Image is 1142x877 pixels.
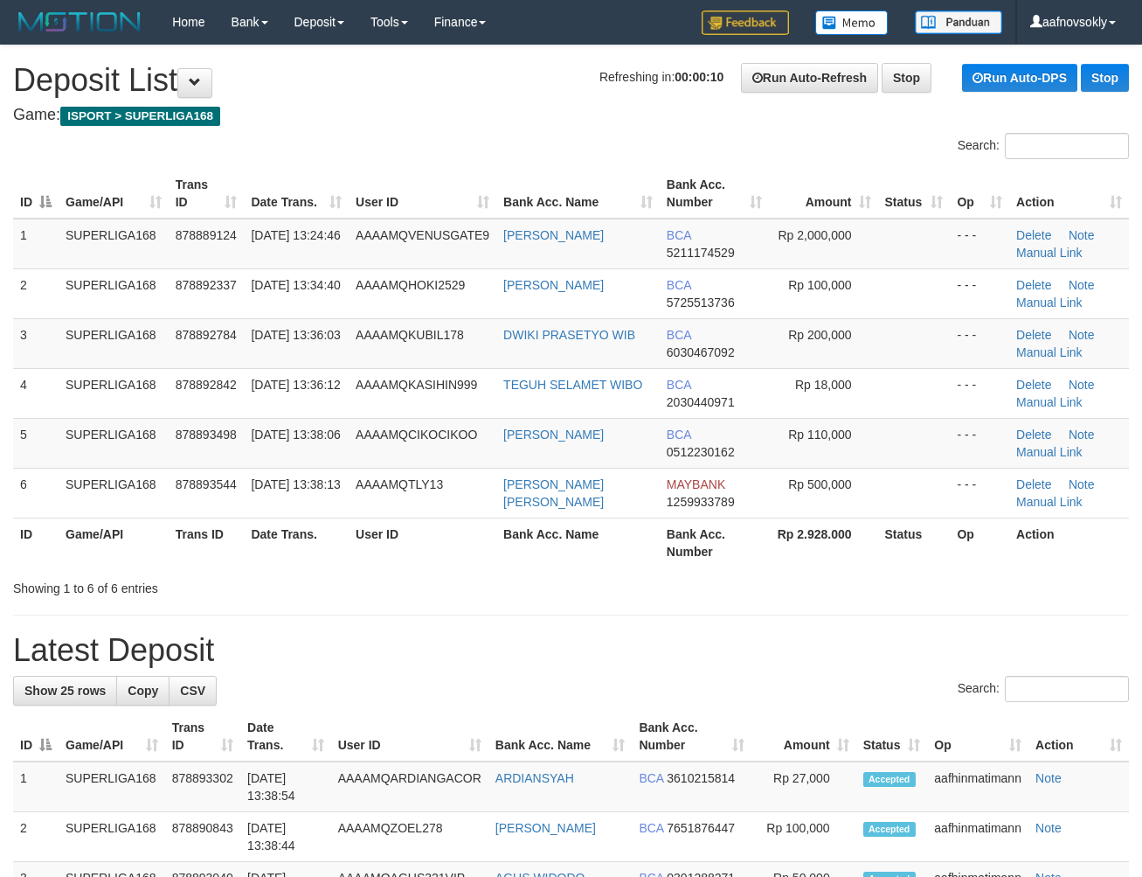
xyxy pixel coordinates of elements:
[751,712,856,762] th: Amount: activate to sort column ascending
[59,418,169,468] td: SUPERLIGA168
[927,762,1028,812] td: aafhinmatimann
[950,169,1009,219] th: Op: activate to sort column ascending
[667,771,735,785] span: Copy 3610215814 to clipboard
[331,762,488,812] td: AAAAMQARDIANGACOR
[60,107,220,126] span: ISPORT > SUPERLIGA168
[950,268,1009,318] td: - - -
[128,684,158,698] span: Copy
[59,468,169,518] td: SUPERLIGA168
[788,428,851,442] span: Rp 110,000
[1005,676,1129,702] input: Search:
[1069,278,1095,292] a: Note
[751,762,856,812] td: Rp 27,000
[927,812,1028,862] td: aafhinmatimann
[599,70,723,84] span: Refreshing in:
[176,228,237,242] span: 878889124
[331,812,488,862] td: AAAAMQZOEL278
[356,228,489,242] span: AAAAMQVENUSGATE9
[1069,428,1095,442] a: Note
[24,684,106,698] span: Show 25 rows
[13,573,463,597] div: Showing 1 to 6 of 6 entries
[667,445,735,459] span: Copy 0512230162 to clipboard
[751,812,856,862] td: Rp 100,000
[950,518,1009,567] th: Op
[13,219,59,269] td: 1
[240,812,331,862] td: [DATE] 13:38:44
[667,328,691,342] span: BCA
[176,477,237,491] span: 878893544
[1016,395,1083,409] a: Manual Link
[240,762,331,812] td: [DATE] 13:38:54
[795,378,852,392] span: Rp 18,000
[356,328,464,342] span: AAAAMQKUBIL178
[660,518,769,567] th: Bank Acc. Number
[13,518,59,567] th: ID
[667,228,691,242] span: BCA
[1016,477,1051,491] a: Delete
[13,468,59,518] td: 6
[176,378,237,392] span: 878892842
[59,368,169,418] td: SUPERLIGA168
[1081,64,1129,92] a: Stop
[488,712,633,762] th: Bank Acc. Name: activate to sort column ascending
[675,70,723,84] strong: 00:00:10
[503,278,604,292] a: [PERSON_NAME]
[769,169,878,219] th: Amount: activate to sort column ascending
[13,318,59,368] td: 3
[1016,495,1083,509] a: Manual Link
[915,10,1002,34] img: panduan.png
[639,821,663,835] span: BCA
[503,378,642,392] a: TEGUH SELAMET WIBO
[950,368,1009,418] td: - - -
[240,712,331,762] th: Date Trans.: activate to sort column ascending
[778,228,851,242] span: Rp 2,000,000
[769,518,878,567] th: Rp 2.928.000
[667,821,735,835] span: Copy 7651876447 to clipboard
[59,219,169,269] td: SUPERLIGA168
[503,428,604,442] a: [PERSON_NAME]
[244,169,349,219] th: Date Trans.: activate to sort column ascending
[958,676,1129,702] label: Search:
[660,169,769,219] th: Bank Acc. Number: activate to sort column ascending
[59,712,165,762] th: Game/API: activate to sort column ascending
[496,169,660,219] th: Bank Acc. Name: activate to sort column ascending
[165,712,240,762] th: Trans ID: activate to sort column ascending
[13,107,1129,124] h4: Game:
[1016,296,1083,310] a: Manual Link
[495,771,574,785] a: ARDIANSYAH
[741,63,878,93] a: Run Auto-Refresh
[116,676,170,706] a: Copy
[1016,428,1051,442] a: Delete
[788,477,851,491] span: Rp 500,000
[59,812,165,862] td: SUPERLIGA168
[59,518,169,567] th: Game/API
[169,518,245,567] th: Trans ID
[251,428,340,442] span: [DATE] 13:38:06
[1009,518,1129,567] th: Action
[169,169,245,219] th: Trans ID: activate to sort column ascending
[13,712,59,762] th: ID: activate to sort column descending
[495,821,596,835] a: [PERSON_NAME]
[1016,378,1051,392] a: Delete
[13,812,59,862] td: 2
[950,468,1009,518] td: - - -
[667,495,735,509] span: Copy 1259933789 to clipboard
[1009,169,1129,219] th: Action: activate to sort column ascending
[962,64,1077,92] a: Run Auto-DPS
[503,477,604,509] a: [PERSON_NAME] [PERSON_NAME]
[1016,445,1083,459] a: Manual Link
[13,676,117,706] a: Show 25 rows
[1016,228,1051,242] a: Delete
[1035,821,1062,835] a: Note
[251,378,340,392] span: [DATE] 13:36:12
[496,518,660,567] th: Bank Acc. Name
[251,228,340,242] span: [DATE] 13:24:46
[856,712,928,762] th: Status: activate to sort column ascending
[503,228,604,242] a: [PERSON_NAME]
[788,278,851,292] span: Rp 100,000
[59,762,165,812] td: SUPERLIGA168
[950,418,1009,468] td: - - -
[13,368,59,418] td: 4
[667,428,691,442] span: BCA
[878,518,951,567] th: Status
